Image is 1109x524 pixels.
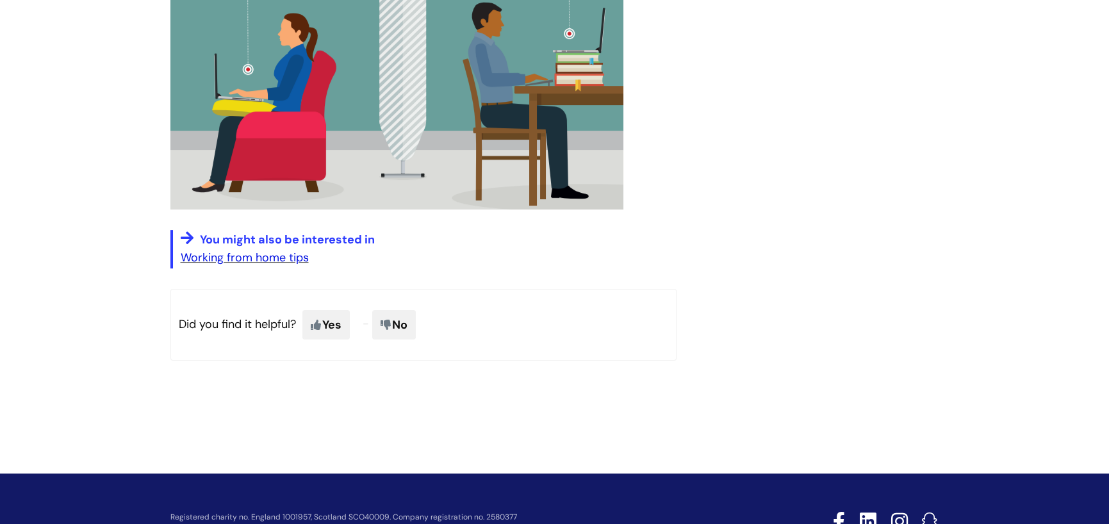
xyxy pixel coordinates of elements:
p: Registered charity no. England 1001957, Scotland SCO40009. Company registration no. 2580377 [170,513,742,521]
a: Working from home tips [181,250,309,265]
span: No [372,310,416,340]
span: Yes [302,310,350,340]
span: You might also be interested in [200,232,375,247]
p: Did you find it helpful? [170,289,677,361]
